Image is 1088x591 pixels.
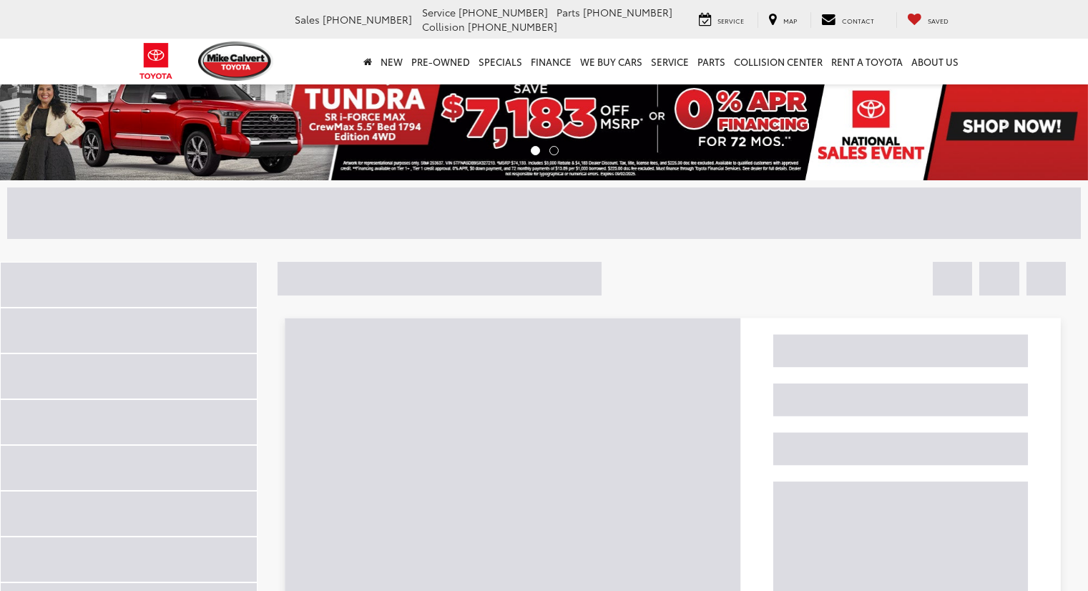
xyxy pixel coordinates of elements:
[827,39,907,84] a: Rent a Toyota
[693,39,730,84] a: Parts
[359,39,376,84] a: Home
[928,16,949,25] span: Saved
[842,16,874,25] span: Contact
[526,39,576,84] a: Finance
[758,12,808,28] a: Map
[422,19,465,34] span: Collision
[810,12,885,28] a: Contact
[129,38,183,84] img: Toyota
[717,16,744,25] span: Service
[422,5,456,19] span: Service
[583,5,672,19] span: [PHONE_NUMBER]
[907,39,963,84] a: About Us
[576,39,647,84] a: WE BUY CARS
[407,39,474,84] a: Pre-Owned
[557,5,580,19] span: Parts
[647,39,693,84] a: Service
[730,39,827,84] a: Collision Center
[295,12,320,26] span: Sales
[376,39,407,84] a: New
[198,41,274,81] img: Mike Calvert Toyota
[896,12,959,28] a: My Saved Vehicles
[323,12,412,26] span: [PHONE_NUMBER]
[468,19,557,34] span: [PHONE_NUMBER]
[474,39,526,84] a: Specials
[783,16,797,25] span: Map
[459,5,548,19] span: [PHONE_NUMBER]
[688,12,755,28] a: Service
